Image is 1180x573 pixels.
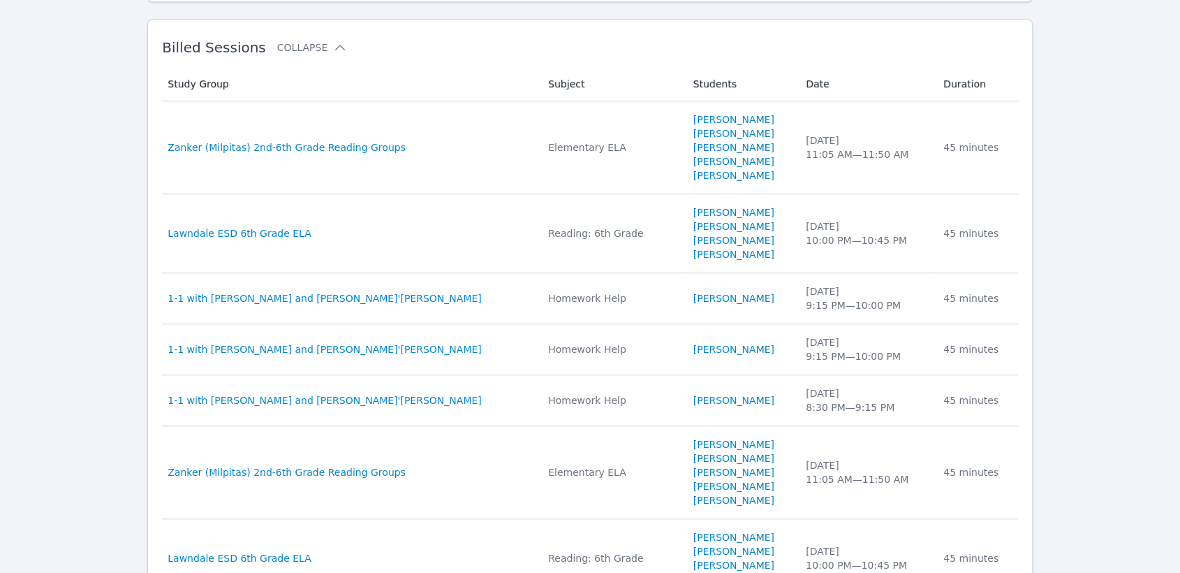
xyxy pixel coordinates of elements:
div: 45 minutes [943,465,1010,479]
a: [PERSON_NAME] [693,393,774,407]
div: Homework Help [548,393,677,407]
a: [PERSON_NAME] [693,247,774,261]
a: [PERSON_NAME] [693,493,774,507]
a: [PERSON_NAME] [693,113,774,126]
div: 45 minutes [943,226,1010,240]
a: [PERSON_NAME] [693,140,774,154]
a: [PERSON_NAME] [693,154,774,168]
a: Lawndale ESD 6th Grade ELA [168,226,311,240]
div: 45 minutes [943,291,1010,305]
a: [PERSON_NAME] [693,451,774,465]
div: 45 minutes [943,551,1010,565]
tr: Zanker (Milpitas) 2nd-6th Grade Reading GroupsElementary ELA[PERSON_NAME][PERSON_NAME][PERSON_NAM... [162,426,1018,519]
a: [PERSON_NAME] [693,233,774,247]
div: Homework Help [548,291,677,305]
a: 1-1 with [PERSON_NAME] and [PERSON_NAME]'[PERSON_NAME] [168,291,481,305]
span: Billed Sessions [162,39,265,56]
div: [DATE] 8:30 PM — 9:15 PM [806,386,927,414]
th: Study Group [162,67,540,101]
a: Zanker (Milpitas) 2nd-6th Grade Reading Groups [168,465,406,479]
div: 45 minutes [943,140,1010,154]
a: Zanker (Milpitas) 2nd-6th Grade Reading Groups [168,140,406,154]
a: [PERSON_NAME] [693,342,774,356]
div: [DATE] 9:15 PM — 10:00 PM [806,284,927,312]
a: [PERSON_NAME] [693,437,774,451]
a: [PERSON_NAME] [693,219,774,233]
div: 45 minutes [943,342,1010,356]
th: Duration [935,67,1018,101]
a: [PERSON_NAME] [693,291,774,305]
th: Students [685,67,798,101]
tr: 1-1 with [PERSON_NAME] and [PERSON_NAME]'[PERSON_NAME]Homework Help[PERSON_NAME][DATE]9:15 PM—10:... [162,324,1018,375]
th: Date [797,67,935,101]
div: Elementary ELA [548,140,677,154]
div: [DATE] 10:00 PM — 10:45 PM [806,219,927,247]
div: Reading: 6th Grade [548,226,677,240]
a: [PERSON_NAME] [693,479,774,493]
tr: 1-1 with [PERSON_NAME] and [PERSON_NAME]'[PERSON_NAME]Homework Help[PERSON_NAME][DATE]9:15 PM—10:... [162,273,1018,324]
div: Elementary ELA [548,465,677,479]
a: 1-1 with [PERSON_NAME] and [PERSON_NAME]'[PERSON_NAME] [168,342,481,356]
div: Reading: 6th Grade [548,551,677,565]
a: [PERSON_NAME] [693,126,774,140]
a: 1-1 with [PERSON_NAME] and [PERSON_NAME]'[PERSON_NAME] [168,393,481,407]
a: Lawndale ESD 6th Grade ELA [168,551,311,565]
button: Collapse [277,41,347,55]
div: Homework Help [548,342,677,356]
div: [DATE] 9:15 PM — 10:00 PM [806,335,927,363]
tr: 1-1 with [PERSON_NAME] and [PERSON_NAME]'[PERSON_NAME]Homework Help[PERSON_NAME][DATE]8:30 PM—9:1... [162,375,1018,426]
tr: Lawndale ESD 6th Grade ELAReading: 6th Grade[PERSON_NAME][PERSON_NAME][PERSON_NAME][PERSON_NAME][... [162,194,1018,273]
div: [DATE] 11:05 AM — 11:50 AM [806,133,927,161]
tr: Zanker (Milpitas) 2nd-6th Grade Reading GroupsElementary ELA[PERSON_NAME][PERSON_NAME][PERSON_NAM... [162,101,1018,194]
a: [PERSON_NAME] [693,544,774,558]
a: [PERSON_NAME] [693,558,774,572]
a: [PERSON_NAME] [693,205,774,219]
a: [PERSON_NAME] [693,465,774,479]
th: Subject [540,67,685,101]
a: [PERSON_NAME] [693,530,774,544]
div: [DATE] 11:05 AM — 11:50 AM [806,458,927,486]
a: [PERSON_NAME] [693,168,774,182]
div: 45 minutes [943,393,1010,407]
div: [DATE] 10:00 PM — 10:45 PM [806,544,927,572]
